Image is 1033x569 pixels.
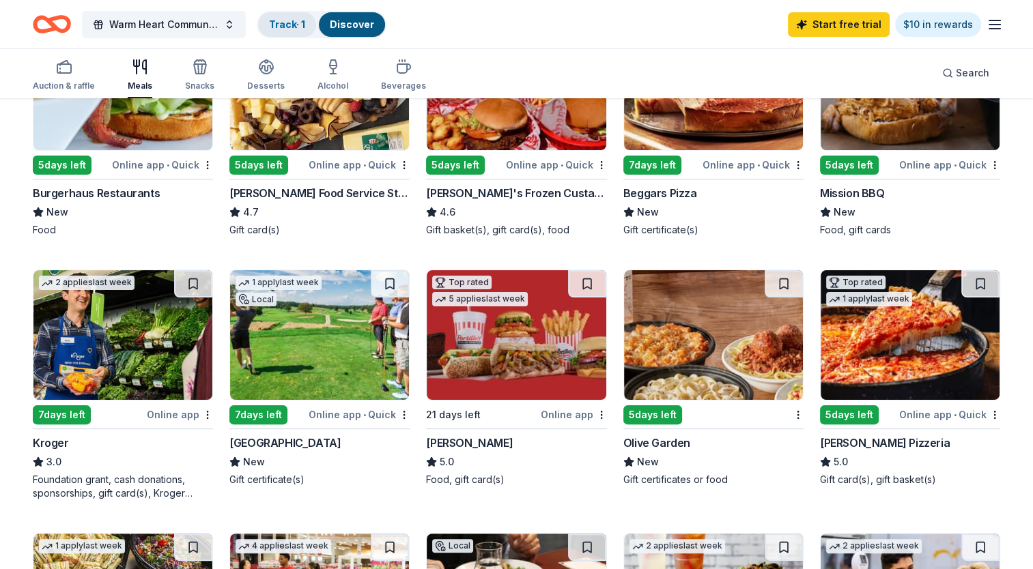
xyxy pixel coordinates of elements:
[330,18,374,30] a: Discover
[381,81,426,91] div: Beverages
[33,20,213,237] a: Image for Burgerhaus Restaurants1 applylast weekLocal5days leftOnline app•QuickBurgerhaus Restaur...
[629,539,725,553] div: 2 applies last week
[236,276,322,290] div: 1 apply last week
[820,405,879,424] div: 5 days left
[506,156,607,173] div: Online app Quick
[623,435,690,451] div: Olive Garden
[440,204,455,220] span: 4.6
[46,454,61,470] span: 3.0
[954,409,957,420] span: •
[427,270,606,400] img: Image for Portillo's
[426,156,485,175] div: 5 days left
[956,65,989,81] span: Search
[243,454,265,470] span: New
[954,160,957,171] span: •
[33,435,69,451] div: Kroger
[167,160,169,171] span: •
[33,81,95,91] div: Auction & raffle
[834,204,855,220] span: New
[623,185,697,201] div: Beggars Pizza
[33,223,213,237] div: Food
[247,81,285,91] div: Desserts
[426,473,606,486] div: Food, gift card(s)
[317,81,348,91] div: Alcohol
[432,539,473,553] div: Local
[363,160,366,171] span: •
[561,160,563,171] span: •
[229,156,288,175] div: 5 days left
[821,270,1000,400] img: Image for Lou Malnati's Pizzeria
[637,204,659,220] span: New
[820,185,885,201] div: Mission BBQ
[381,53,426,98] button: Beverages
[243,204,259,220] span: 4.7
[229,185,410,201] div: [PERSON_NAME] Food Service Store
[33,156,91,175] div: 5 days left
[109,16,218,33] span: Warm Heart Community Meals
[426,20,606,237] a: Image for Freddy's Frozen Custard & Steakburgers7 applieslast week5days leftOnline app•Quick[PERS...
[230,270,409,400] img: Image for French Lick Resort
[826,276,886,289] div: Top rated
[899,406,1000,423] div: Online app Quick
[623,20,804,237] a: Image for Beggars PizzaLocal7days leftOnline app•QuickBeggars PizzaNewGift certificate(s)
[33,405,91,424] div: 7 days left
[432,276,492,289] div: Top rated
[541,406,607,423] div: Online app
[623,269,804,486] a: Image for Olive Garden5days leftOlive GardenNewGift certificates or food
[820,269,1000,486] a: Image for Lou Malnati's PizzeriaTop rated1 applylast week5days leftOnline app•Quick[PERSON_NAME] ...
[39,276,135,290] div: 2 applies last week
[426,407,481,423] div: 21 days left
[703,156,804,173] div: Online app Quick
[623,473,804,486] div: Gift certificates or food
[185,53,214,98] button: Snacks
[426,269,606,486] a: Image for Portillo'sTop rated5 applieslast week21 days leftOnline app[PERSON_NAME]5.0Food, gift c...
[820,156,879,175] div: 5 days left
[820,435,950,451] div: [PERSON_NAME] Pizzeria
[39,539,125,553] div: 1 apply last week
[623,405,682,424] div: 5 days left
[317,53,348,98] button: Alcohol
[128,81,152,91] div: Meals
[834,454,848,470] span: 5.0
[269,18,305,30] a: Track· 1
[363,409,366,420] span: •
[82,11,246,38] button: Warm Heart Community Meals
[309,406,410,423] div: Online app Quick
[257,11,386,38] button: Track· 1Discover
[623,223,804,237] div: Gift certificate(s)
[757,160,760,171] span: •
[147,406,213,423] div: Online app
[46,204,68,220] span: New
[820,20,1000,237] a: Image for Mission BBQ5 applieslast week5days leftOnline app•QuickMission BBQNewFood, gift cards
[33,185,160,201] div: Burgerhaus Restaurants
[440,454,454,470] span: 5.0
[33,53,95,98] button: Auction & raffle
[229,20,410,237] a: Image for Gordon Food Service Store4 applieslast week5days leftOnline app•Quick[PERSON_NAME] Food...
[820,223,1000,237] div: Food, gift cards
[33,270,212,400] img: Image for Kroger
[236,293,277,306] div: Local
[247,53,285,98] button: Desserts
[236,539,331,553] div: 4 applies last week
[229,435,341,451] div: [GEOGRAPHIC_DATA]
[128,53,152,98] button: Meals
[33,473,213,500] div: Foundation grant, cash donations, sponsorships, gift card(s), Kroger products
[426,435,513,451] div: [PERSON_NAME]
[623,156,681,175] div: 7 days left
[826,539,922,553] div: 2 applies last week
[229,223,410,237] div: Gift card(s)
[229,405,287,424] div: 7 days left
[309,156,410,173] div: Online app Quick
[788,12,890,37] a: Start free trial
[426,223,606,237] div: Gift basket(s), gift card(s), food
[895,12,981,37] a: $10 in rewards
[33,269,213,500] a: Image for Kroger2 applieslast week7days leftOnline appKroger3.0Foundation grant, cash donations, ...
[112,156,213,173] div: Online app Quick
[899,156,1000,173] div: Online app Quick
[185,81,214,91] div: Snacks
[229,269,410,486] a: Image for French Lick Resort1 applylast weekLocal7days leftOnline app•Quick[GEOGRAPHIC_DATA]NewGi...
[624,270,803,400] img: Image for Olive Garden
[432,292,528,306] div: 5 applies last week
[820,473,1000,486] div: Gift card(s), gift basket(s)
[229,473,410,486] div: Gift certificate(s)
